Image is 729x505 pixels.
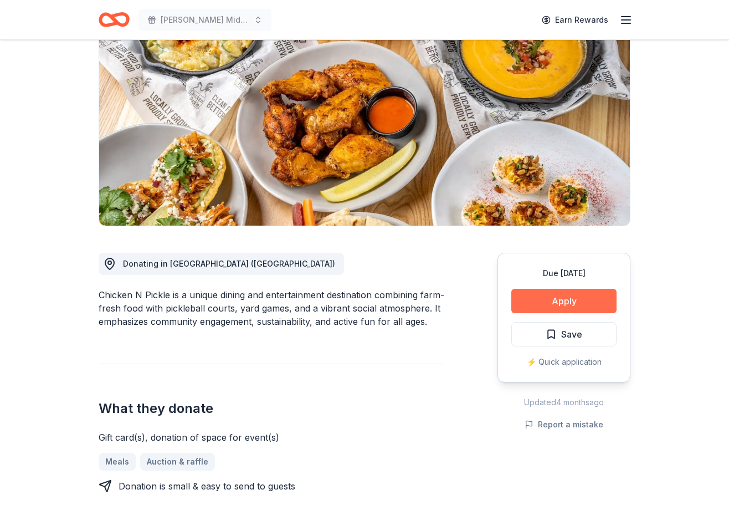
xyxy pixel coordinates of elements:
div: Donation is small & easy to send to guests [119,480,295,493]
button: Apply [511,289,617,313]
span: Save [561,327,582,341]
div: Chicken N Pickle is a unique dining and entertainment destination combining farm-fresh food with ... [99,288,444,328]
a: Meals [99,453,136,471]
a: Auction & raffle [140,453,215,471]
h2: What they donate [99,400,444,417]
div: Updated 4 months ago [497,396,630,409]
a: Home [99,7,130,33]
img: Image for Chicken N Pickle (San Antonio) [99,14,630,226]
div: Gift card(s), donation of space for event(s) [99,431,444,444]
span: Donating in [GEOGRAPHIC_DATA] ([GEOGRAPHIC_DATA]) [123,259,335,268]
div: Due [DATE] [511,267,617,280]
a: Earn Rewards [535,10,615,30]
button: Report a mistake [525,418,603,431]
div: ⚡️ Quick application [511,355,617,369]
span: [PERSON_NAME] Middle School Band - Silent Auction [161,13,249,27]
button: Save [511,322,617,346]
button: [PERSON_NAME] Middle School Band - Silent Auction [138,9,271,31]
